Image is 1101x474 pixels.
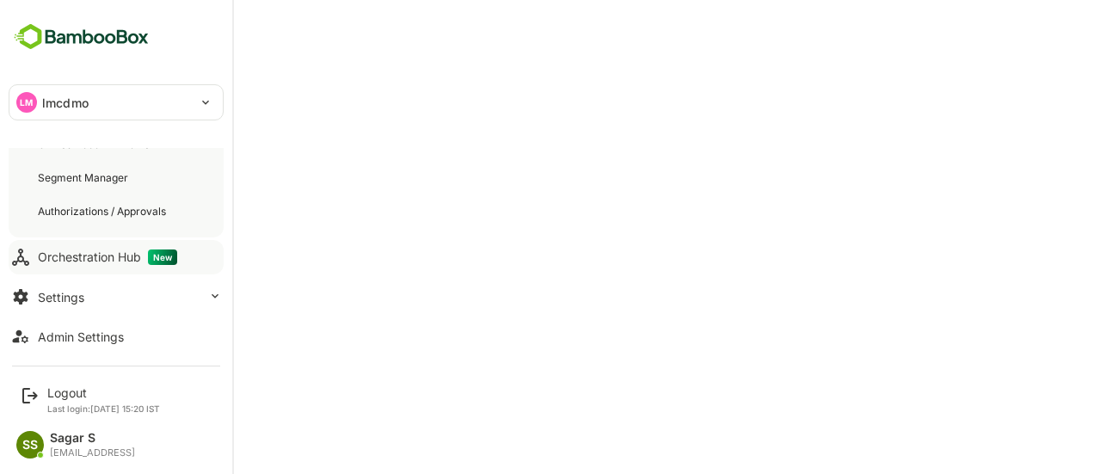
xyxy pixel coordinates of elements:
div: LMlmcdmo [9,85,223,120]
p: lmcdmo [42,94,89,112]
img: BambooboxFullLogoMark.5f36c76dfaba33ec1ec1367b70bb1252.svg [9,21,154,53]
div: Orchestration Hub [38,249,177,265]
button: Settings [9,280,224,314]
div: [EMAIL_ADDRESS] [50,447,135,459]
div: Admin Settings [38,329,124,344]
div: Logout [47,385,160,400]
div: Segment Manager [38,170,132,185]
div: Authorizations / Approvals [38,204,169,219]
div: Settings [38,290,84,305]
div: LM [16,92,37,113]
div: Sagar S [50,431,135,446]
p: Last login: [DATE] 15:20 IST [47,403,160,414]
span: New [148,249,177,265]
button: Admin Settings [9,319,224,354]
div: SS [16,431,44,459]
button: Orchestration HubNew [9,240,224,274]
